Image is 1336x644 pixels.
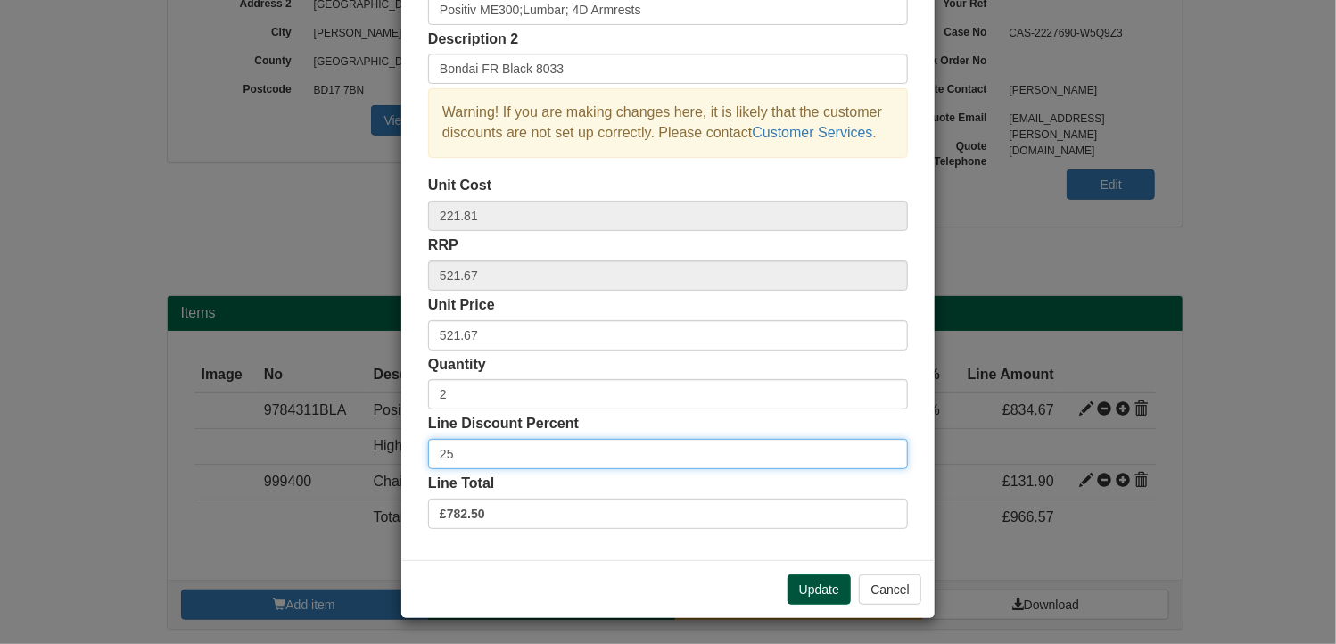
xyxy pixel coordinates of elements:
label: Unit Price [428,295,495,316]
label: Description 2 [428,29,518,50]
label: £782.50 [428,499,908,529]
label: RRP [428,235,458,256]
label: Quantity [428,355,486,376]
button: Update [788,574,851,605]
label: Unit Cost [428,176,491,196]
a: Customer Services [752,125,872,140]
label: Line Discount Percent [428,414,579,434]
div: Warning! If you are making changes here, it is likely that the customer discounts are not set up ... [428,88,908,158]
button: Cancel [859,574,921,605]
label: Line Total [428,474,494,494]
